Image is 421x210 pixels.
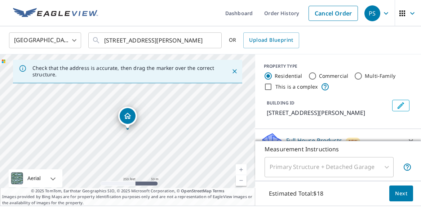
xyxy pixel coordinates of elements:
button: Edit building 1 [392,100,409,111]
a: Cancel Order [309,6,358,21]
button: Close [230,67,239,76]
span: Next [395,189,407,198]
div: [GEOGRAPHIC_DATA] [9,30,81,50]
div: OR [229,32,299,48]
span: © 2025 TomTom, Earthstar Geographics SIO, © 2025 Microsoft Corporation, © [31,188,225,194]
p: Estimated Total: $18 [263,186,329,201]
a: Current Level 17, Zoom In [236,164,247,175]
p: Measurement Instructions [265,145,412,153]
label: Residential [275,72,302,80]
div: PS [364,5,380,21]
button: Next [389,186,413,202]
p: Full House Products [286,136,342,145]
input: Search by address or latitude-longitude [104,30,207,50]
a: Current Level 17, Zoom Out [236,175,247,186]
label: This is a complex [275,83,318,90]
div: Primary Structure + Detached Garage [265,157,394,177]
a: Terms [213,188,225,193]
p: BUILDING ID [267,100,294,106]
a: Upload Blueprint [243,32,299,48]
div: Aerial [25,169,43,187]
span: Your report will include the primary structure and a detached garage if one exists. [403,163,412,171]
span: Upload Blueprint [249,36,293,45]
a: OpenStreetMap [181,188,211,193]
img: EV Logo [13,8,98,19]
div: Full House ProductsNew [261,132,415,149]
span: New [349,138,357,144]
div: Dropped pin, building 1, Residential property, 2940 Sprague St Port Orchard, WA 98366 [118,107,137,129]
p: Check that the address is accurate, then drag the marker over the correct structure. [32,65,218,78]
label: Multi-Family [365,72,395,80]
div: PROPERTY TYPE [264,63,412,70]
label: Commercial [319,72,349,80]
p: [STREET_ADDRESS][PERSON_NAME] [267,108,389,117]
div: Aerial [9,169,62,187]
